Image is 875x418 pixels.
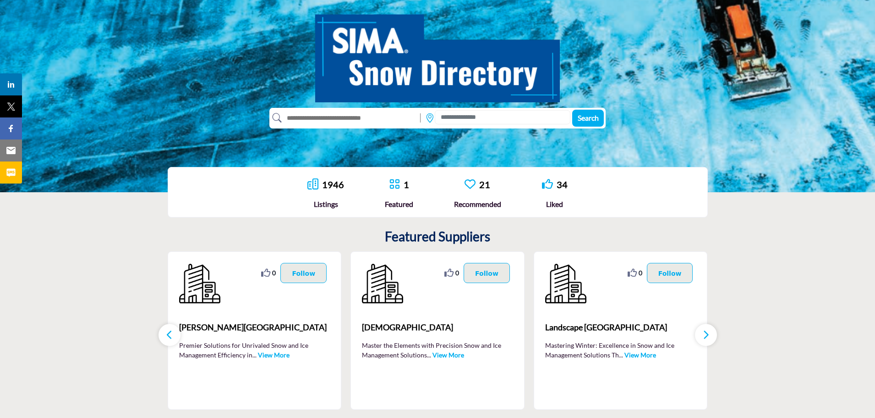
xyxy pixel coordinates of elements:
[252,351,257,359] span: ...
[464,263,510,283] button: Follow
[292,268,315,278] p: Follow
[362,263,403,304] img: Shindaiwa
[385,229,490,245] h2: Featured Suppliers
[179,263,220,304] img: Bostick Truck Center
[179,315,330,340] a: [PERSON_NAME][GEOGRAPHIC_DATA]
[427,351,431,359] span: ...
[362,340,513,359] p: Master the Elements with Precision Snow and Ice Management Solutions
[545,315,696,340] b: Landscape Ontario
[389,178,400,191] a: Go to Featured
[404,179,409,190] a: 1
[545,340,696,359] p: Mastering Winter: Excellence in Snow and Ice Management Solutions Th
[465,178,476,191] a: Go to Recommended
[280,263,327,283] button: Follow
[572,110,604,127] button: Search
[307,199,344,210] div: Listings
[179,315,330,340] b: Bostick Truck Center
[578,113,599,122] span: Search
[362,321,513,334] span: [DEMOGRAPHIC_DATA]
[432,351,464,359] a: View More
[545,321,696,334] span: Landscape [GEOGRAPHIC_DATA]
[619,351,623,359] span: ...
[479,179,490,190] a: 21
[179,321,330,334] span: [PERSON_NAME][GEOGRAPHIC_DATA]
[542,178,553,189] i: Go to Liked
[455,268,459,278] span: 0
[557,179,568,190] a: 34
[475,268,498,278] p: Follow
[272,268,276,278] span: 0
[315,4,560,102] img: SIMA Snow Directory
[639,268,642,278] span: 0
[647,263,693,283] button: Follow
[258,351,290,359] a: View More
[385,199,413,210] div: Featured
[624,351,656,359] a: View More
[454,199,501,210] div: Recommended
[179,340,330,359] p: Premier Solutions for Unrivaled Snow and Ice Management Efficiency in
[545,263,586,304] img: Landscape Ontario
[322,179,344,190] a: 1946
[362,315,513,340] a: [DEMOGRAPHIC_DATA]
[418,111,423,125] img: Rectangle%203585.svg
[542,199,568,210] div: Liked
[362,315,513,340] b: Shindaiwa
[658,268,682,278] p: Follow
[545,315,696,340] a: Landscape [GEOGRAPHIC_DATA]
